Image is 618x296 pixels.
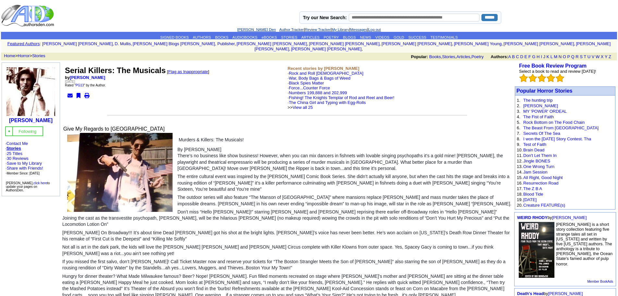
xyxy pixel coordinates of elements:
a: Free Book Review Program [519,63,587,69]
a: ARTICLES [301,35,320,39]
a: E [524,54,527,59]
a: F [528,54,531,59]
p: Don’t miss “Hello [PERSON_NAME]!” starring [PERSON_NAME] and [PERSON_NAME] reprising there earlie... [62,209,512,228]
a: One Wrong Turn [523,164,554,169]
a: I won the [DATE] Story Contest. Tha [523,136,591,141]
a: [PERSON_NAME] [523,103,558,108]
b: Popular: [411,54,428,59]
a: J [543,54,545,59]
p: Not all is art in the dark park, the kids will love the [PERSON_NAME] [PERSON_NAME] and [PERSON_N... [62,244,512,257]
img: 66087.jpg [67,133,173,212]
a: Rock and Roll [DEMOGRAPHIC_DATA] [289,71,363,76]
p: [PERSON_NAME] On Broadway!!! It’s about time Dead [PERSON_NAME] got his shot at the bright lights... [62,230,512,242]
a: O [563,54,566,59]
b: Authors: [491,54,508,59]
a: The Beast From [GEOGRAPHIC_DATA] [523,125,599,130]
a: Don't Let Them In [523,153,557,158]
font: , , , [411,54,617,59]
font: 13. [517,164,523,169]
a: Member BookAds [588,280,613,283]
a: Brain Dead [523,148,544,152]
img: gc.jpg [7,129,11,133]
a: X [601,54,604,59]
a: War, Body Bags & Bags of Weed [289,76,350,81]
a: Flag as Inappropriate [168,69,208,74]
font: i [575,42,576,46]
a: NEWS [360,35,371,39]
a: SIGNED BOOKS [160,35,189,39]
font: i [236,42,236,46]
font: 11. [517,153,523,158]
b: Recent stories by [PERSON_NAME] [288,66,359,71]
a: H [537,54,539,59]
a: R [576,54,578,59]
font: 3. [517,109,520,114]
font: [ ] [167,69,209,74]
a: Featured Authors [7,41,40,46]
font: 18. [517,192,523,197]
a: Messages [350,28,367,32]
a: Secrets Of The Sea [523,131,560,136]
a: Following [18,128,36,134]
a: View all 25 [293,105,313,110]
a: Test of Faith [523,142,546,147]
a: Rock Bottom on The Food Chain [523,120,585,125]
font: · [288,81,394,110]
font: 10. [517,148,523,152]
font: 7. [517,131,520,136]
a: S [580,54,583,59]
a: STORIES [281,35,297,39]
a: Review Tracker [305,28,331,32]
a: Q [571,54,574,59]
a: M [554,54,557,59]
a: Horror [18,53,30,58]
img: bigemptystars.png [556,74,564,82]
a: Blood Tide [523,192,543,197]
font: · [288,76,394,110]
a: The Fist of Faith [523,114,554,119]
a: SUCCESS [408,35,427,39]
font: i [503,42,503,46]
p: If you missed the first salvo, don’t [PERSON_NAME]! Call Ticket Master now and reserve your ticke... [62,259,512,271]
font: [PERSON_NAME], to update your pages on AuthorsDen. [6,181,50,192]
a: [PERSON_NAME] [PERSON_NAME] [236,41,307,46]
a: Jam Session [523,170,547,174]
font: 9. [517,142,520,147]
a: The hunting trip [523,98,552,103]
a: [PERSON_NAME] [PERSON_NAME] [503,41,574,46]
a: [PERSON_NAME] Blogs [PERSON_NAME], Publisher [133,41,235,46]
font: · · [6,151,43,175]
font: 2. [517,103,520,108]
a: U [588,54,590,59]
a: T [584,54,586,59]
font: Serial Killers: The Musicals [65,66,166,75]
a: BOOKS [215,35,228,39]
a: [PERSON_NAME] [PERSON_NAME] [254,41,611,51]
font: 1. [517,98,520,103]
a: D [520,54,523,59]
font: 4. [517,114,520,119]
font: 5. [517,120,520,125]
a: P [567,54,570,59]
a: Home [4,53,15,58]
a: I [541,54,542,59]
img: 78225.jpg [519,222,554,278]
img: bigemptystars.png [547,74,555,82]
a: VIDEOS [375,35,389,39]
font: · [288,90,394,110]
a: Contact Me [6,141,28,146]
a: B [512,54,515,59]
a: [PERSON_NAME] [PERSON_NAME] [309,41,380,46]
a: POETRY [324,35,339,39]
a: Poetry [471,54,484,59]
a: D. Mullis [115,41,131,46]
a: Black Spies Matter [289,81,324,85]
a: [PERSON_NAME] Den [237,28,276,32]
a: Numbers 199,888 and 202,999 [289,90,347,95]
a: V [592,54,595,59]
a: Fishing! The Knights Templar of Rod and Reel and Beer! [289,95,394,100]
a: Death's Head [517,291,544,296]
a: The China Girl and Typing with Egg-Rolls [289,100,366,105]
a: Books [429,54,441,59]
